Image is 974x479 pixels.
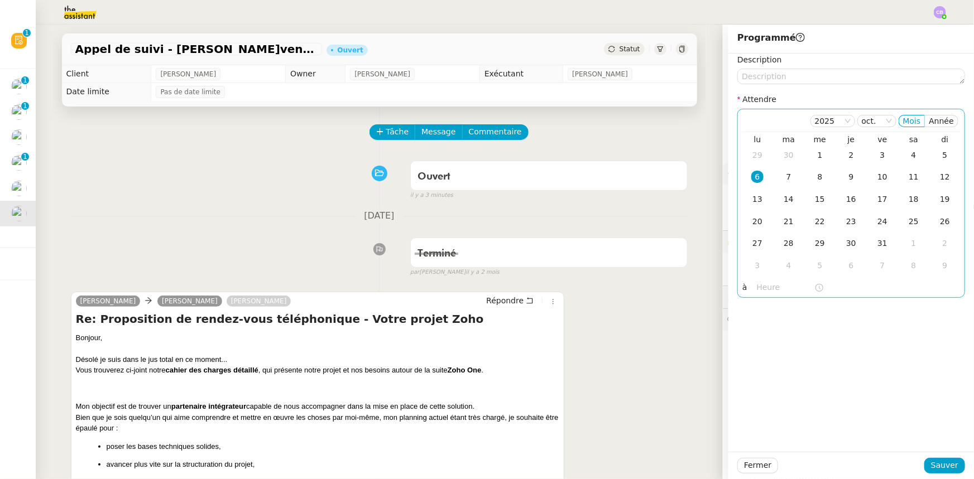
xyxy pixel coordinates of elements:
[804,255,836,277] td: 05/11/2025
[727,315,823,324] span: 💬
[876,259,889,272] div: 7
[410,268,420,277] span: par
[773,144,804,167] td: 30/09/2025
[804,211,836,233] td: 22/10/2025
[742,166,773,188] td: 06/10/2025
[876,149,889,161] div: 3
[166,366,258,374] strong: cahier des charges détaillé
[845,171,857,183] div: 9
[836,188,867,211] td: 16/10/2025
[723,231,974,253] div: 🔐Données client
[814,171,826,183] div: 8
[75,43,318,55] span: Appel de suivi - [PERSON_NAME]ventes
[11,104,27,120] img: users%2FC9SBsJ0duuaSgpQFj5LgoEX8n0o2%2Favatar%2Fec9d51b8-9413-4189-adfb-7be4d8c96a3c
[814,237,826,249] div: 29
[107,441,560,452] p: poser les bases techniques solides,
[415,124,462,140] button: Message
[23,153,27,163] p: 1
[898,211,929,233] td: 25/10/2025
[867,144,898,167] td: 03/10/2025
[876,237,889,249] div: 31
[898,144,929,167] td: 04/10/2025
[76,311,560,327] h4: Re: Proposition de rendez-vous téléphonique - Votre projet Zoho
[742,211,773,233] td: 20/10/2025
[21,76,29,84] nz-badge-sup: 1
[370,124,416,140] button: Tâche
[929,166,961,188] td: 12/10/2025
[466,268,500,277] span: il y a 2 mois
[773,188,804,211] td: 14/10/2025
[867,166,898,188] td: 10/10/2025
[898,134,929,144] th: sam.
[737,458,778,473] button: Fermer
[867,255,898,277] td: 07/11/2025
[421,125,455,138] span: Message
[814,149,826,161] div: 1
[845,215,857,228] div: 23
[62,83,151,101] td: Date limite
[814,193,826,205] div: 15
[867,233,898,255] td: 31/10/2025
[742,188,773,211] td: 13/10/2025
[804,233,836,255] td: 29/10/2025
[773,134,804,144] th: mar.
[814,215,826,228] div: 22
[727,292,809,301] span: ⏲️
[908,193,920,205] div: 18
[814,259,826,272] div: 5
[773,233,804,255] td: 28/10/2025
[876,171,889,183] div: 10
[76,332,560,343] div: Bonjour,
[286,65,346,83] td: Owner
[76,365,560,376] p: Vous trouverez ci-joint notre , qui présente notre projet et nos besoins autour de la suite .
[929,188,961,211] td: 19/10/2025
[867,134,898,144] th: ven.
[742,281,747,294] span: à
[804,134,836,144] th: mer.
[773,255,804,277] td: 04/11/2025
[21,153,29,161] nz-badge-sup: 1
[876,193,889,205] div: 17
[76,354,560,365] div: Désolé je suis dans le jus total en ce moment...
[934,6,946,18] img: svg
[11,206,27,221] img: users%2FW4OQjB9BRtYK2an7yusO0WsYLsD3%2Favatar%2F28027066-518b-424c-8476-65f2e549ac29
[939,215,951,228] div: 26
[773,211,804,233] td: 21/10/2025
[939,193,951,205] div: 19
[23,76,27,86] p: 1
[737,55,782,64] label: Description
[898,255,929,277] td: 08/11/2025
[929,117,954,125] span: Année
[486,295,524,306] span: Répondre
[25,29,29,39] p: 1
[867,188,898,211] td: 17/10/2025
[469,125,522,138] span: Commentaire
[723,163,974,185] div: ⚙️Procédures
[11,181,27,196] img: users%2FlDmuo7YqqMXJgzDVJbaES5acHwn1%2Favatar%2F2021.08.31%20Photo%20Erwan%20Piano%20-%20Yellow%2...
[410,268,500,277] small: [PERSON_NAME]
[620,45,640,53] span: Statut
[908,149,920,161] div: 4
[410,191,453,200] span: il y a 3 minutes
[939,237,951,249] div: 2
[751,171,764,183] div: 6
[783,215,795,228] div: 21
[160,86,220,98] span: Pas de date limite
[727,167,785,180] span: ⚙️
[76,401,560,434] p: Mon objectif est de trouver un capable de nous accompagner dans la mise en place de cette solutio...
[845,193,857,205] div: 16
[924,458,965,473] button: Sauver
[908,237,920,249] div: 1
[737,95,776,104] label: Attendre
[862,115,892,127] nz-select-item: oct.
[757,281,814,294] input: Heure
[723,309,974,331] div: 💬Commentaires 10
[742,134,773,144] th: lun.
[939,259,951,272] div: 9
[354,69,410,80] span: [PERSON_NAME]
[11,155,27,171] img: users%2F7nLfdXEOePNsgCtodsK58jnyGKv1%2Favatar%2FIMG_1682.jpeg
[62,65,151,83] td: Client
[723,286,974,308] div: ⏲️Tâches 94:16
[815,115,851,127] nz-select-item: 2025
[836,166,867,188] td: 09/10/2025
